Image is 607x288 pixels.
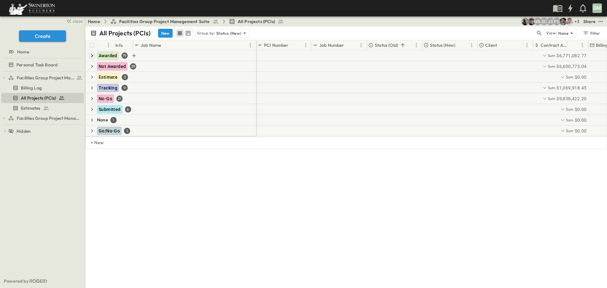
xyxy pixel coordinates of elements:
[162,42,169,49] button: Sort
[521,18,529,25] img: Joshua Whisenant (josh@tryroger.com)
[175,28,193,38] div: table view
[99,53,117,58] span: Awarded
[1,113,84,123] div: Facilities Group Project Management Suite (Copy)test
[457,42,463,49] button: Sort
[559,18,567,25] img: Saul Zepeda (saul.zepeda@swinerton.com)
[1,60,84,70] div: Personal Task Boardtest
[375,42,398,48] p: Status (Old)
[1,60,83,69] a: Personal Task Board
[176,29,184,37] button: row view
[547,18,554,25] div: Juan Sanchez (juan.sanchez@swinerton.com)
[116,95,123,102] div: 21
[238,18,275,25] span: All Projects (PCIs)
[1,73,84,83] div: Facilities Group Project Management Suitetest
[247,41,254,49] button: Menu
[572,42,579,49] button: Sort
[17,49,29,55] span: Home
[229,18,284,25] a: All Projects (PCIs)
[8,2,56,15] img: 6c363589ada0b36f064d841b69d3a419a338230e66bb0a533688fa5cc3e9e735.png
[99,128,120,133] span: Go/No-Go
[592,3,602,13] div: DM
[21,95,56,101] span: All Projects (PCIs)
[88,18,100,25] a: Home
[19,30,66,42] button: Create
[1,47,83,56] a: Home
[17,75,75,81] span: Facilities Group Project Management Suite
[548,85,555,90] p: Sum
[141,42,161,48] p: Job Name
[548,64,555,69] p: Sum
[592,3,603,14] button: DM
[1,83,83,92] a: Billing Log
[1,93,84,103] div: All Projects (PCIs)test
[114,40,133,50] div: Info
[528,18,535,25] img: Mark Sotelo (mark.sotelo@swinerton.com)
[184,29,192,37] button: kanban view
[556,85,586,91] span: $1,069,918.45
[575,128,587,134] span: $0.00
[302,41,310,49] button: Menu
[574,18,581,25] p: + 3
[197,30,215,36] p: Group by:
[575,106,587,113] span: $0.00
[556,95,586,102] span: $9,838,422.20
[158,29,173,38] button: New
[16,62,58,68] span: Personal Task Board
[534,18,542,25] div: Monique Magallon (monique.magallon@swinerton.com)
[1,94,83,102] a: All Projects (PCIs)
[413,41,420,49] button: Menu
[357,41,365,49] button: Menu
[98,40,114,50] div: #
[556,52,586,59] span: $6,771,082.77
[566,74,573,80] p: Sum
[345,42,352,49] button: Sort
[105,41,112,49] button: Menu
[546,30,557,37] p: View:
[124,128,130,134] div: 1
[566,107,573,112] p: Sum
[21,85,42,91] span: Billing Log
[575,117,587,123] span: $0.00
[553,18,561,25] div: Pat Gil (pgil@swinerton.com)
[110,117,117,123] div: 1
[99,96,112,101] span: No-Go
[498,42,505,49] button: Sort
[399,42,406,49] button: Sort
[88,18,288,25] nav: breadcrumbs
[430,42,455,48] p: Status (New)
[579,41,586,49] button: Menu
[121,52,128,59] div: 79
[73,18,83,24] span: close
[110,18,219,25] a: Facilities Group Project Management Suite
[122,74,128,80] div: 5
[216,30,242,36] p: Status (New)
[566,18,573,25] img: Aaron Anderson (aaron.anderson@swinerton.com)
[8,73,83,82] a: Facilities Group Project Management Suite
[17,115,81,121] span: Facilities Group Project Management Suite (Copy)
[558,30,568,36] p: None
[99,29,150,38] p: All Projects (PCIs)
[121,85,128,91] div: 9
[566,128,573,133] p: Sum
[16,128,31,134] span: Hidden
[101,42,108,49] button: Sort
[556,63,586,70] span: $6,600,773.04
[21,105,40,111] span: Estimates
[99,75,118,80] span: Estimate
[541,42,570,48] p: Contract Amount
[468,41,475,49] button: Menu
[290,42,297,49] button: Sort
[540,18,548,25] div: Sebastian Canal (sebastian.canal@swinerton.com)
[319,42,344,48] p: Job Number
[485,42,497,48] p: Client
[583,18,596,25] div: Share
[1,103,84,113] div: Estimatestest
[115,36,123,54] div: Info
[582,30,600,37] div: Filter
[1,104,83,113] a: Estimates
[99,85,117,90] span: Tracking
[548,96,555,101] p: Sum
[125,106,131,113] div: 6
[548,53,555,58] p: Sum
[8,114,83,123] a: Facilities Group Project Management Suite (Copy)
